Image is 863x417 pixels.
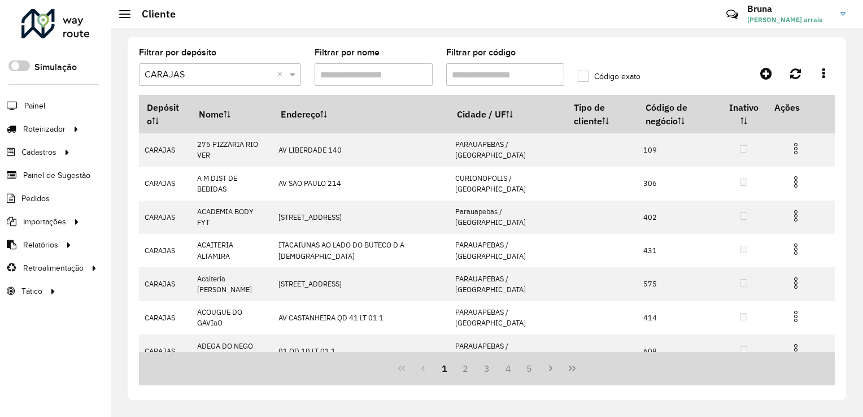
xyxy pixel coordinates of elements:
td: 414 [638,301,721,335]
td: 431 [638,234,721,267]
button: 3 [476,358,498,379]
h3: Bruna [747,3,832,14]
button: 1 [434,358,455,379]
label: Filtrar por depósito [139,46,216,59]
td: PARAUAPEBAS / [GEOGRAPHIC_DATA] [450,234,566,267]
td: 275 PIZZARIA RIO VER [191,133,273,167]
label: Código exato [578,71,640,82]
button: 2 [455,358,476,379]
button: 4 [498,358,519,379]
span: Importações [23,216,66,228]
th: Endereço [273,95,450,133]
button: Next Page [540,358,561,379]
th: Tipo de cliente [566,95,637,133]
th: Ações [766,95,834,119]
td: PARAUAPEBAS / [GEOGRAPHIC_DATA] [450,301,566,335]
td: CARAJAS [139,234,191,267]
td: 01 QD 10 LT 01 1 [273,335,450,368]
td: ACADEMIA BODY FYT [191,201,273,234]
td: CARAJAS [139,267,191,301]
td: CARAJAS [139,301,191,335]
td: CARAJAS [139,201,191,234]
span: Roteirizador [23,123,66,135]
td: AV CASTANHEIRA QD 41 LT 01 1 [273,301,450,335]
td: CARAJAS [139,167,191,200]
th: Inativo [721,95,766,133]
td: 109 [638,133,721,167]
td: Acaiteria [PERSON_NAME] [191,267,273,301]
span: Pedidos [21,193,50,205]
th: Depósito [139,95,191,133]
td: PARAUAPEBAS / [GEOGRAPHIC_DATA] [450,335,566,368]
label: Filtrar por nome [315,46,380,59]
td: CARAJAS [139,335,191,368]
td: AV LIBERDADE 140 [273,133,450,167]
span: Retroalimentação [23,262,84,274]
button: 5 [519,358,541,379]
td: 608 [638,335,721,368]
span: Painel [24,100,45,112]
th: Cidade / UF [450,95,566,133]
th: Nome [191,95,273,133]
td: 575 [638,267,721,301]
td: Parauapebas / [GEOGRAPHIC_DATA] [450,201,566,234]
a: Contato Rápido [720,2,744,27]
td: [STREET_ADDRESS] [273,267,450,301]
td: ADEGA DO NEGO RICO [191,335,273,368]
td: PARAUAPEBAS / [GEOGRAPHIC_DATA] [450,267,566,301]
span: [PERSON_NAME] arrais [747,15,832,25]
td: CURIONOPOLIS / [GEOGRAPHIC_DATA] [450,167,566,200]
span: Cadastros [21,146,56,158]
span: Tático [21,285,42,297]
td: PARAUAPEBAS / [GEOGRAPHIC_DATA] [450,133,566,167]
td: AV SAO PAULO 214 [273,167,450,200]
button: Last Page [561,358,583,379]
h2: Cliente [130,8,176,20]
label: Simulação [34,60,77,74]
td: 402 [638,201,721,234]
span: Painel de Sugestão [23,170,90,181]
span: Relatórios [23,239,58,251]
td: [STREET_ADDRESS] [273,201,450,234]
td: A M DIST DE BEBIDAS [191,167,273,200]
td: ACAITERIA ALTAMIRA [191,234,273,267]
td: 306 [638,167,721,200]
label: Filtrar por código [446,46,516,59]
td: ACOUGUE DO GAVIaO [191,301,273,335]
td: ITACAIUNAS AO LADO DO BUTECO D A [DEMOGRAPHIC_DATA] [273,234,450,267]
td: CARAJAS [139,133,191,167]
span: Clear all [277,68,287,81]
th: Código de negócio [638,95,721,133]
